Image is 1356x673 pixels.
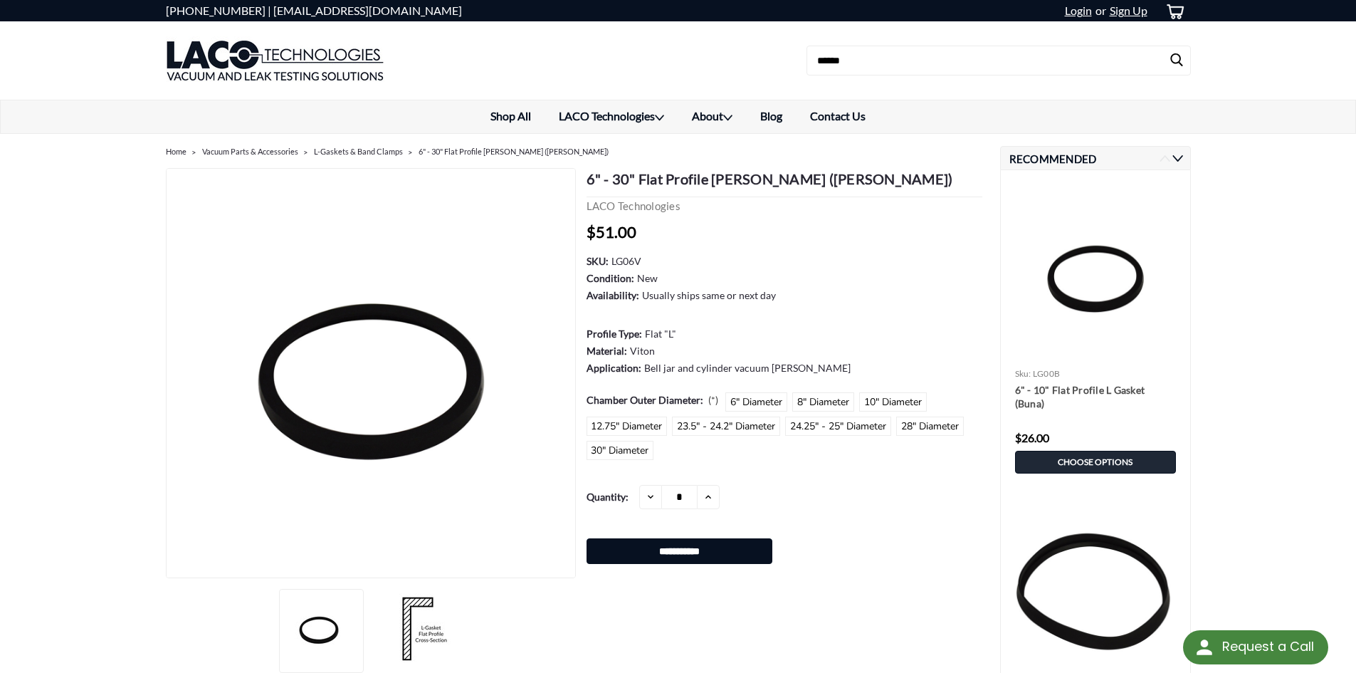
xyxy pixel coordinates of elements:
[1015,368,1031,379] span: sku:
[1172,153,1183,164] button: Next
[1015,431,1049,444] span: $26.00
[283,593,354,664] img: Flat Profile L Gasket
[587,326,642,341] dt: Profile Type:
[587,485,629,508] label: Quantity:
[642,288,776,303] dd: Usually ships same or next day
[166,147,186,156] a: Home
[587,360,641,375] dt: Application:
[202,147,298,156] a: Vacuum Parts & Accessories
[1058,457,1132,467] span: Choose Options
[797,100,880,132] a: Contact Us
[1222,630,1314,663] div: Request a Call
[419,147,609,156] a: 6" - 30" Flat Profile [PERSON_NAME] ([PERSON_NAME])
[747,100,797,132] a: Blog
[587,254,609,268] dt: SKU:
[1015,368,1061,379] a: sku: LG00B
[1183,630,1328,664] div: Request a Call
[477,100,545,132] a: Shop All
[587,222,636,241] span: $51.00
[1160,153,1170,164] button: Previous
[1000,146,1191,170] h2: Recommended
[587,392,719,407] label: Chamber Outer Diameter:
[545,100,678,133] a: LACO Technologies
[587,199,680,212] a: LACO Technologies
[167,169,575,579] a: Flat Profile L Gasket
[587,168,982,197] h1: 6" - 30" Flat Profile [PERSON_NAME] ([PERSON_NAME])
[1033,368,1060,379] span: LG00B
[1015,451,1176,474] a: Choose Options
[587,343,627,358] dt: Material:
[611,254,641,268] dd: LG06V
[678,100,747,133] a: About
[382,593,453,664] img: Flat Profile L Gasket Cross-Section
[587,288,639,303] dt: Availability:
[1193,636,1216,659] img: round button
[1015,383,1176,412] a: 6" - 10" Flat Profile L Gasket (Buna)
[166,25,384,96] img: LACO Technologies
[314,147,403,156] a: L-Gaskets & Band Clamps
[1155,1,1191,21] a: cart-preview-dropdown
[630,343,655,358] dd: Viton
[645,326,676,341] dd: Flat "L"
[587,271,634,286] dt: Condition:
[637,271,658,286] dd: New
[1092,4,1106,17] span: or
[644,360,851,375] dd: Bell jar and cylinder vacuum [PERSON_NAME]
[166,169,576,579] img: Flat Profile L Gasket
